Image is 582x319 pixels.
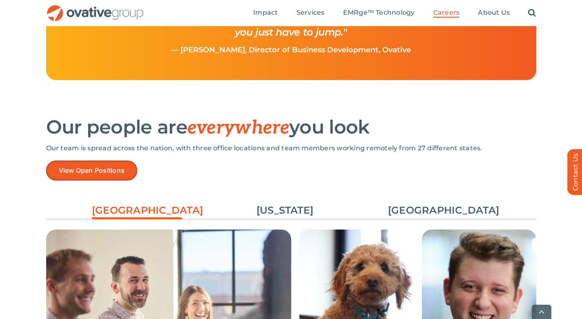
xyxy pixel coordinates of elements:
a: Careers [433,9,460,18]
span: everywhere [187,116,289,139]
span: About Us [478,9,510,17]
a: Search [528,9,536,18]
a: About Us [478,9,510,18]
p: Our team is spread across the nation, with three office locations and team members working remote... [46,144,536,152]
a: OG_Full_horizontal_RGB [46,4,144,12]
span: Careers [433,9,460,17]
span: EMRge™ Technology [343,9,415,17]
ul: Post Filters [46,199,536,221]
a: Impact [253,9,278,18]
a: [US_STATE] [240,203,330,217]
h2: Our people are you look [46,117,536,138]
p: — [PERSON_NAME], Director of Business Development, Ovative [65,46,517,54]
a: [GEOGRAPHIC_DATA] [92,203,182,221]
a: [GEOGRAPHIC_DATA] [388,203,478,217]
span: Services [297,9,325,17]
a: View Open Positions [46,161,138,181]
span: Impact [253,9,278,17]
a: EMRge™ Technology [343,9,415,18]
a: Services [297,9,325,18]
span: View Open Positions [59,167,125,174]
